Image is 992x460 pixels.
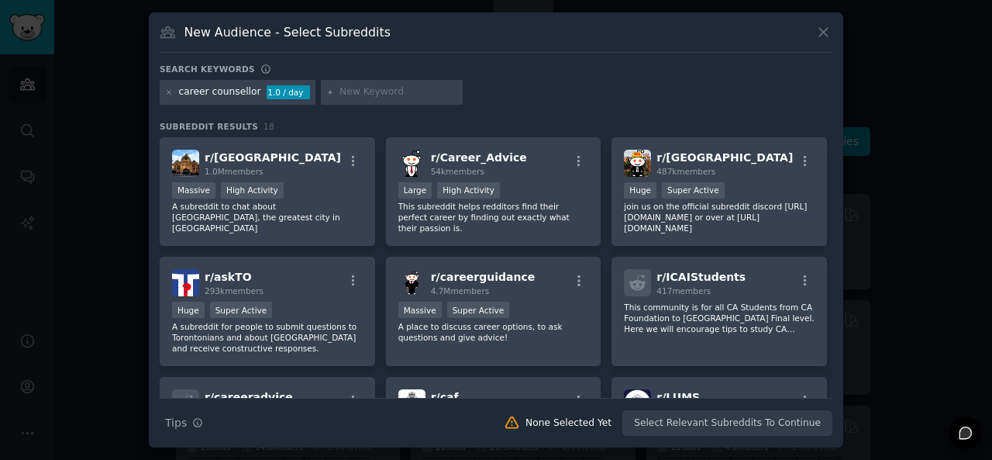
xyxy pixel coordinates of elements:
[205,286,263,296] span: 293k members
[221,182,284,199] div: High Activity
[398,389,425,417] img: caf
[624,182,656,199] div: Huge
[624,201,815,233] p: join us on the official subreddit discord [URL][DOMAIN_NAME] or over at [URL][DOMAIN_NAME]
[339,85,457,99] input: New Keyword
[447,302,510,318] div: Super Active
[431,286,490,296] span: 4.7M members
[172,269,199,296] img: askTO
[624,302,815,334] p: This community is for all CA Students from CA Foundation to [GEOGRAPHIC_DATA] Final level. Here w...
[160,64,255,74] h3: Search keywords
[398,321,589,343] p: A place to discuss career options, to ask questions and give advice!
[172,302,205,318] div: Huge
[431,271,536,283] span: r/ careerguidance
[398,182,432,199] div: Large
[165,415,187,431] span: Tips
[172,150,199,177] img: melbourne
[398,302,442,318] div: Massive
[267,85,310,99] div: 1.0 / day
[160,410,208,437] button: Tips
[210,302,273,318] div: Super Active
[205,167,263,176] span: 1.0M members
[662,182,725,199] div: Super Active
[172,201,363,233] p: A subreddit to chat about [GEOGRAPHIC_DATA], the greatest city in [GEOGRAPHIC_DATA]
[624,389,651,417] img: LUMS
[431,151,527,164] span: r/ Career_Advice
[431,391,459,403] span: r/ caf
[656,271,746,283] span: r/ ICAIStudents
[172,321,363,354] p: A subreddit for people to submit questions to Torontonians and about [GEOGRAPHIC_DATA] and receiv...
[398,269,425,296] img: careerguidance
[179,85,261,99] div: career counsellor
[184,24,391,40] h3: New Audience - Select Subreddits
[431,167,484,176] span: 54k members
[656,167,715,176] span: 487k members
[398,150,425,177] img: Career_Advice
[205,391,293,403] span: r/ careeradvice
[525,417,611,431] div: None Selected Yet
[656,151,793,164] span: r/ [GEOGRAPHIC_DATA]
[624,150,651,177] img: brisbane
[656,286,711,296] span: 417 members
[263,122,274,131] span: 18
[437,182,500,199] div: High Activity
[205,271,252,283] span: r/ askTO
[160,121,258,132] span: Subreddit Results
[172,182,215,199] div: Massive
[205,151,341,164] span: r/ [GEOGRAPHIC_DATA]
[398,201,589,233] p: This subreddit helps redditors find their perfect career by finding out exactly what their passio...
[656,391,700,403] span: r/ LUMS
